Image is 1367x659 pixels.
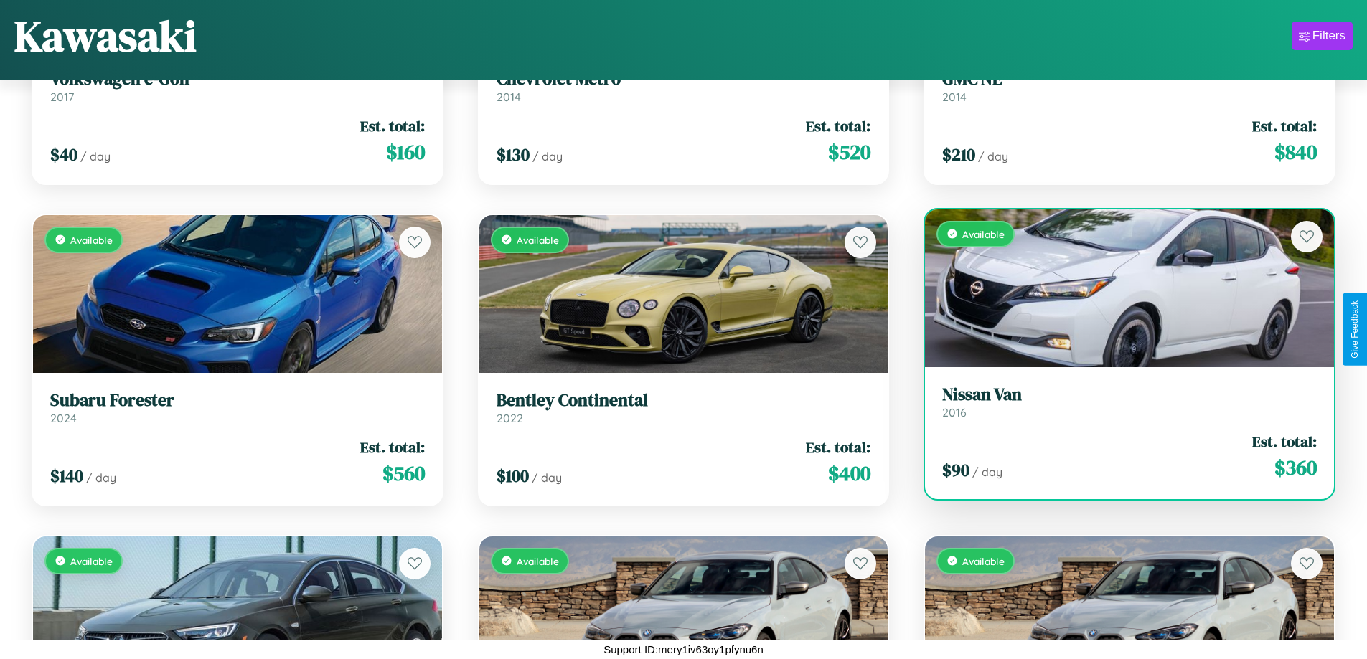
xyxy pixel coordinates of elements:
span: $ 840 [1274,138,1317,166]
span: / day [972,465,1002,479]
div: Give Feedback [1350,300,1360,359]
span: $ 130 [497,143,530,166]
span: / day [978,149,1008,163]
span: / day [80,149,111,163]
span: $ 140 [50,464,83,488]
span: Est. total: [806,437,870,457]
h3: Subaru Forester [50,390,425,411]
span: / day [532,470,562,485]
span: 2014 [942,90,967,104]
span: Est. total: [360,115,425,136]
a: Subaru Forester2024 [50,390,425,425]
div: Filters [1312,29,1345,43]
span: 2024 [50,411,77,425]
a: Nissan Van2016 [942,384,1317,419]
span: $ 400 [828,459,870,488]
span: $ 100 [497,464,529,488]
span: Est. total: [360,437,425,457]
span: / day [532,149,563,163]
span: 2016 [942,405,967,419]
span: $ 520 [828,138,870,166]
h3: Chevrolet Metro [497,69,871,90]
span: 2022 [497,411,523,425]
h3: Nissan Van [942,384,1317,405]
span: Available [962,555,1005,567]
a: Bentley Continental2022 [497,390,871,425]
span: $ 90 [942,458,969,482]
span: Est. total: [1252,115,1317,136]
span: Available [70,555,113,567]
span: Est. total: [806,115,870,136]
span: Available [962,228,1005,240]
a: GMC NE2014 [942,69,1317,104]
span: 2017 [50,90,74,104]
span: $ 160 [386,138,425,166]
a: Volkswagen e-Golf2017 [50,69,425,104]
h1: Kawasaki [14,6,197,65]
span: $ 360 [1274,453,1317,482]
span: Est. total: [1252,431,1317,452]
button: Filters [1292,22,1353,50]
span: $ 210 [942,143,975,166]
h3: Volkswagen e-Golf [50,69,425,90]
span: 2014 [497,90,521,104]
h3: Bentley Continental [497,390,871,411]
a: Chevrolet Metro2014 [497,69,871,104]
span: / day [86,470,116,485]
span: Available [517,234,559,246]
span: Available [517,555,559,567]
span: Available [70,234,113,246]
span: $ 560 [382,459,425,488]
p: Support ID: mery1iv63oy1pfynu6n [603,640,764,659]
span: $ 40 [50,143,77,166]
h3: GMC NE [942,69,1317,90]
